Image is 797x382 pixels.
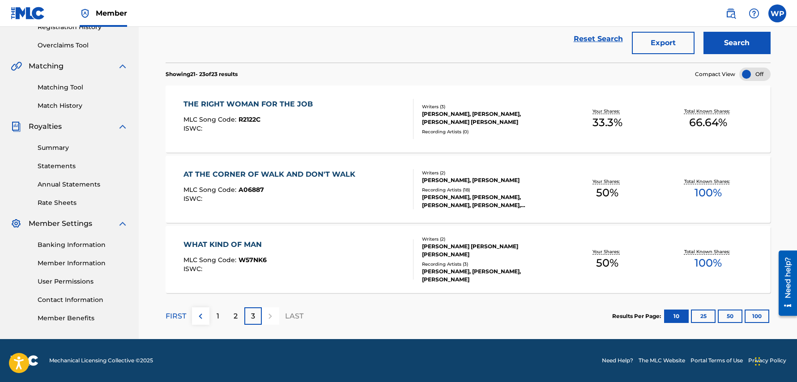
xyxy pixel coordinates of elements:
[691,310,716,323] button: 25
[183,265,205,273] span: ISWC :
[166,70,238,78] p: Showing 21 - 23 of 23 results
[592,248,622,255] p: Your Shares:
[695,185,722,201] span: 100 %
[183,115,239,123] span: MLC Song Code :
[422,236,557,242] div: Writers ( 2 )
[755,348,760,375] div: Drag
[80,8,90,19] img: Top Rightsholder
[217,311,219,322] p: 1
[29,121,62,132] span: Royalties
[422,242,557,259] div: [PERSON_NAME] [PERSON_NAME] [PERSON_NAME]
[117,218,128,229] img: expand
[166,311,186,322] p: FIRST
[592,178,622,185] p: Your Shares:
[29,218,92,229] span: Member Settings
[49,357,153,365] span: Mechanical Licensing Collective © 2025
[239,115,260,123] span: R2122C
[632,32,695,54] button: Export
[195,311,206,322] img: left
[38,277,128,286] a: User Permissions
[749,8,759,19] img: help
[725,8,736,19] img: search
[422,110,557,126] div: [PERSON_NAME], [PERSON_NAME], [PERSON_NAME] [PERSON_NAME]
[11,61,22,72] img: Matching
[684,178,732,185] p: Total Known Shares:
[29,61,64,72] span: Matching
[38,161,128,171] a: Statements
[612,312,663,320] p: Results Per Page:
[745,4,763,22] div: Help
[690,357,743,365] a: Portal Terms of Use
[602,357,633,365] a: Need Help?
[183,186,239,194] span: MLC Song Code :
[689,115,727,131] span: 66.64 %
[664,310,689,323] button: 10
[596,185,618,201] span: 50 %
[117,121,128,132] img: expand
[183,239,267,250] div: WHAT KIND OF MAN
[166,156,771,223] a: AT THE CORNER OF WALK AND DON'T WALKMLC Song Code:A06887ISWC:Writers (2)[PERSON_NAME], [PERSON_NA...
[38,83,128,92] a: Matching Tool
[38,41,128,50] a: Overclaims Tool
[11,121,21,132] img: Royalties
[183,256,239,264] span: MLC Song Code :
[422,128,557,135] div: Recording Artists ( 0 )
[166,226,771,293] a: WHAT KIND OF MANMLC Song Code:W57NK6ISWC:Writers (2)[PERSON_NAME] [PERSON_NAME] [PERSON_NAME]Reco...
[11,355,38,366] img: logo
[695,70,735,78] span: Compact View
[38,240,128,250] a: Banking Information
[703,32,771,54] button: Search
[38,314,128,323] a: Member Benefits
[38,22,128,32] a: Registration History
[752,339,797,382] iframe: Chat Widget
[38,259,128,268] a: Member Information
[592,108,622,115] p: Your Shares:
[596,255,618,271] span: 50 %
[117,61,128,72] img: expand
[422,176,557,184] div: [PERSON_NAME], [PERSON_NAME]
[422,170,557,176] div: Writers ( 2 )
[183,124,205,132] span: ISWC :
[166,85,771,153] a: THE RIGHT WOMAN FOR THE JOBMLC Song Code:R2122CISWC:Writers (3)[PERSON_NAME], [PERSON_NAME], [PER...
[183,99,317,110] div: THE RIGHT WOMAN FOR THE JOB
[239,186,264,194] span: A06887
[772,246,797,320] iframe: Resource Center
[422,267,557,284] div: [PERSON_NAME], [PERSON_NAME], [PERSON_NAME]
[684,248,732,255] p: Total Known Shares:
[38,198,128,208] a: Rate Sheets
[96,8,127,18] span: Member
[422,193,557,209] div: [PERSON_NAME], [PERSON_NAME], [PERSON_NAME], [PERSON_NAME], [PERSON_NAME]
[684,108,732,115] p: Total Known Shares:
[592,115,622,131] span: 33.3 %
[38,180,128,189] a: Annual Statements
[745,310,769,323] button: 100
[422,261,557,267] div: Recording Artists ( 3 )
[639,357,685,365] a: The MLC Website
[11,7,45,20] img: MLC Logo
[239,256,267,264] span: W57NK6
[718,310,742,323] button: 50
[768,4,786,22] div: User Menu
[722,4,740,22] a: Public Search
[748,357,786,365] a: Privacy Policy
[285,311,303,322] p: LAST
[234,311,238,322] p: 2
[183,169,360,180] div: AT THE CORNER OF WALK AND DON'T WALK
[38,143,128,153] a: Summary
[422,187,557,193] div: Recording Artists ( 18 )
[38,295,128,305] a: Contact Information
[569,29,627,49] a: Reset Search
[38,101,128,110] a: Match History
[422,103,557,110] div: Writers ( 3 )
[251,311,255,322] p: 3
[183,195,205,203] span: ISWC :
[695,255,722,271] span: 100 %
[11,218,21,229] img: Member Settings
